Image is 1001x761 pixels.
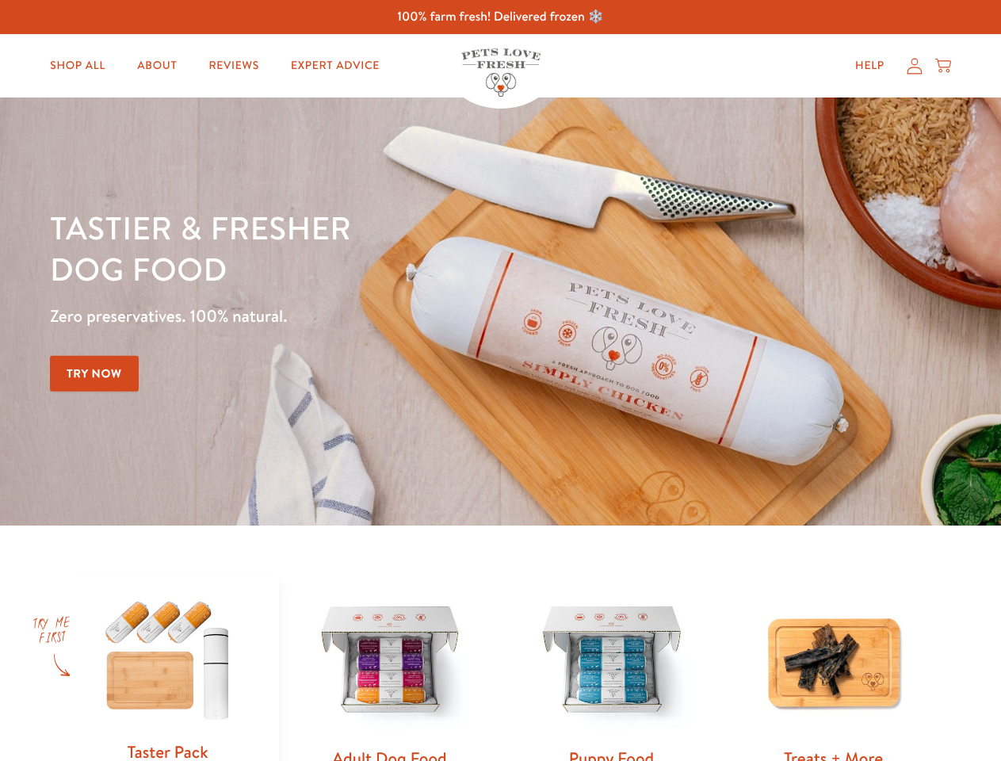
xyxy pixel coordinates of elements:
a: Try Now [50,356,139,392]
p: Zero preservatives. 100% natural. [50,302,651,331]
a: Reviews [196,50,271,82]
a: Shop All [37,50,118,82]
a: Expert Advice [278,50,392,82]
a: Help [842,50,897,82]
img: Pets Love Fresh [461,48,541,97]
a: About [124,50,189,82]
h1: Tastier & fresher dog food [50,207,651,289]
